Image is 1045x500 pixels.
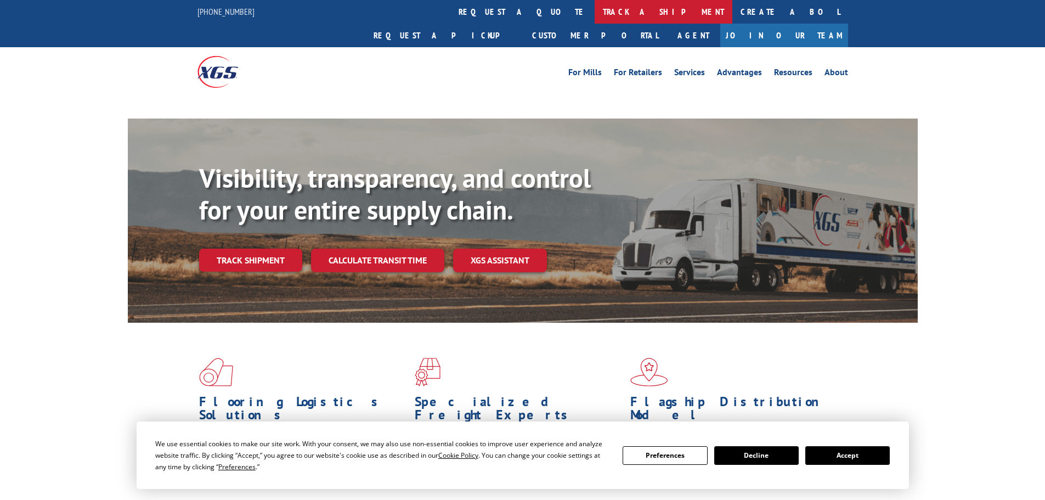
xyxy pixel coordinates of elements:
[805,446,890,465] button: Accept
[774,68,812,80] a: Resources
[365,24,524,47] a: Request a pickup
[666,24,720,47] a: Agent
[674,68,705,80] a: Services
[155,438,609,473] div: We use essential cookies to make our site work. With your consent, we may also use non-essential ...
[218,462,256,471] span: Preferences
[199,395,406,427] h1: Flooring Logistics Solutions
[824,68,848,80] a: About
[199,358,233,386] img: xgs-icon-total-supply-chain-intelligence-red
[197,6,255,17] a: [PHONE_NUMBER]
[199,249,302,272] a: Track shipment
[199,161,591,227] b: Visibility, transparency, and control for your entire supply chain.
[415,395,622,427] h1: Specialized Freight Experts
[524,24,666,47] a: Customer Portal
[630,395,838,427] h1: Flagship Distribution Model
[453,249,547,272] a: XGS ASSISTANT
[614,68,662,80] a: For Retailers
[714,446,799,465] button: Decline
[568,68,602,80] a: For Mills
[720,24,848,47] a: Join Our Team
[717,68,762,80] a: Advantages
[623,446,707,465] button: Preferences
[137,422,909,489] div: Cookie Consent Prompt
[311,249,444,272] a: Calculate transit time
[415,358,440,386] img: xgs-icon-focused-on-flooring-red
[630,358,668,386] img: xgs-icon-flagship-distribution-model-red
[438,451,478,460] span: Cookie Policy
